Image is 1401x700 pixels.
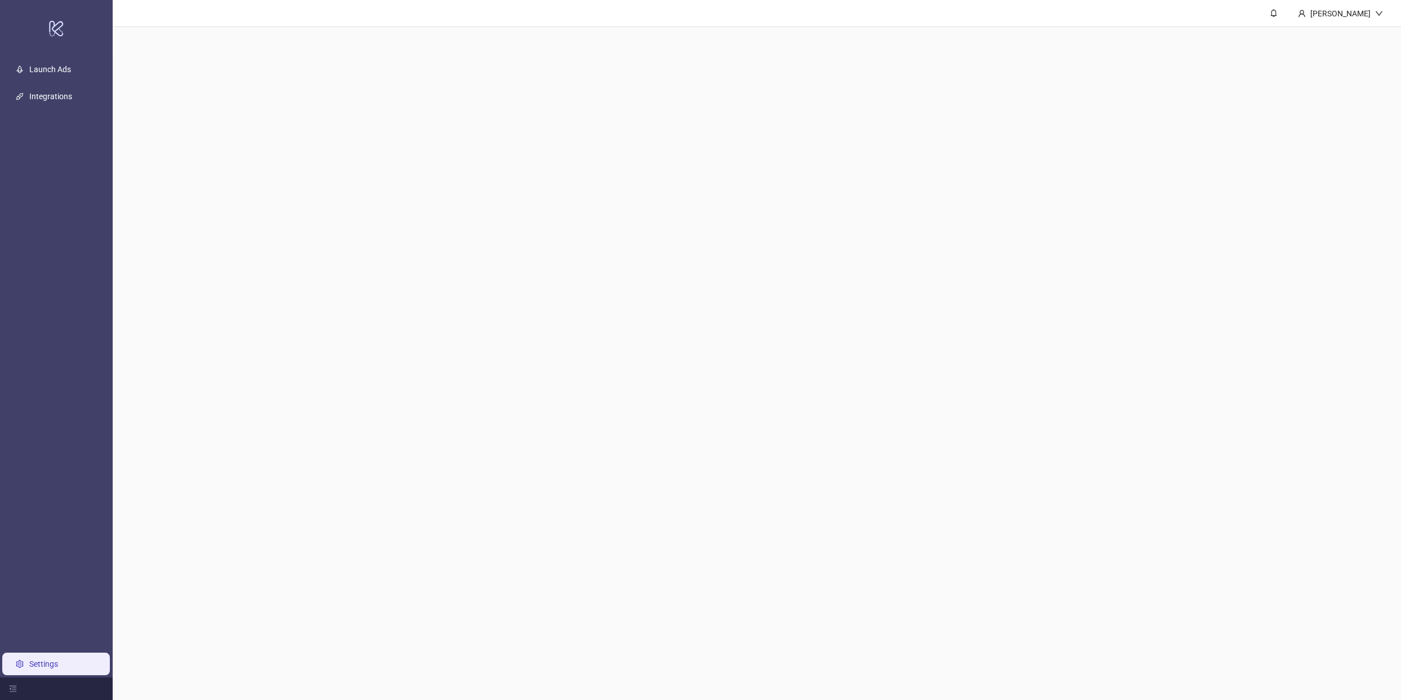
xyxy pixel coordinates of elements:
[1375,10,1383,17] span: down
[29,92,72,101] a: Integrations
[29,659,58,668] a: Settings
[1270,9,1278,17] span: bell
[1306,7,1375,20] div: [PERSON_NAME]
[1298,10,1306,17] span: user
[29,65,71,74] a: Launch Ads
[9,685,17,693] span: menu-fold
